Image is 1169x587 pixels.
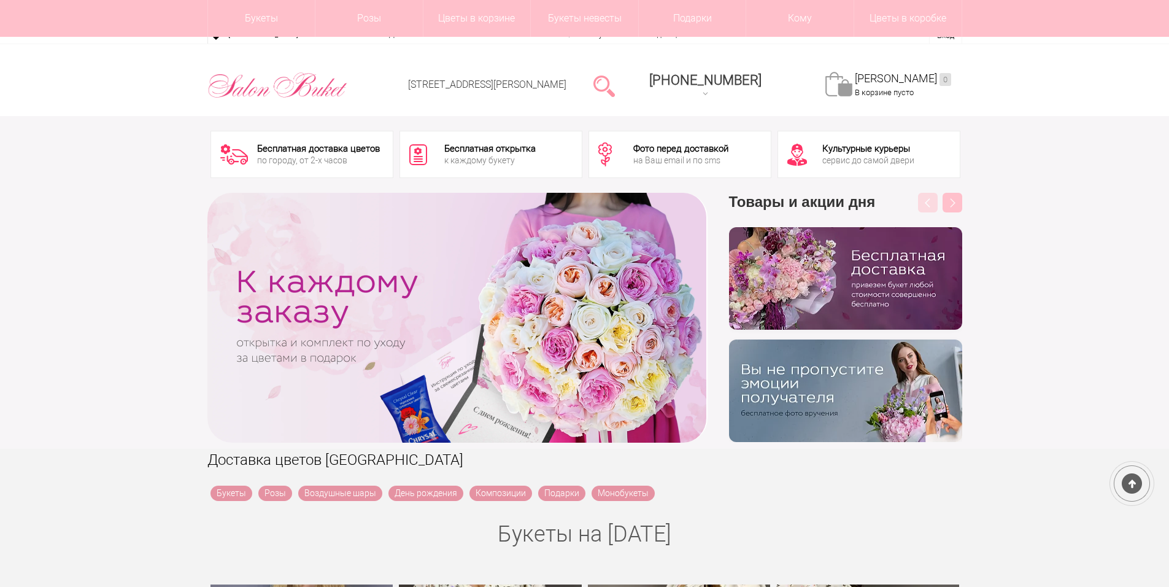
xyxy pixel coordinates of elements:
ins: 0 [939,73,951,86]
div: к каждому букету [444,156,536,165]
div: сервис до самой двери [822,156,914,165]
a: Монобукеты [592,486,655,501]
a: [STREET_ADDRESS][PERSON_NAME] [408,79,566,90]
span: [PHONE_NUMBER] [649,72,762,88]
div: Бесплатная доставка цветов [257,144,380,154]
span: В корзине пусто [855,88,914,97]
a: Композиции [469,486,532,501]
img: v9wy31nijnvkfycrkduev4dhgt9psb7e.png.webp [729,340,962,442]
a: Букеты [210,486,252,501]
img: hpaj04joss48rwypv6hbykmvk1dj7zyr.png.webp [729,227,962,330]
a: День рождения [388,486,463,501]
a: Воздушные шары [298,486,382,501]
img: Цветы Нижний Новгород [207,69,348,101]
div: Бесплатная открытка [444,144,536,154]
a: Подарки [538,486,585,501]
a: [PERSON_NAME] [855,72,951,86]
h3: Товары и акции дня [729,193,962,227]
div: на Ваш email и по sms [633,156,728,165]
a: Букеты на [DATE] [498,521,671,547]
button: Next [943,193,962,212]
div: Фото перед доставкой [633,144,728,154]
h1: Доставка цветов [GEOGRAPHIC_DATA] [207,449,962,471]
div: по городу, от 2-х часов [257,156,380,165]
a: [PHONE_NUMBER] [642,68,769,103]
a: Розы [258,486,292,501]
div: Культурные курьеры [822,144,914,154]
